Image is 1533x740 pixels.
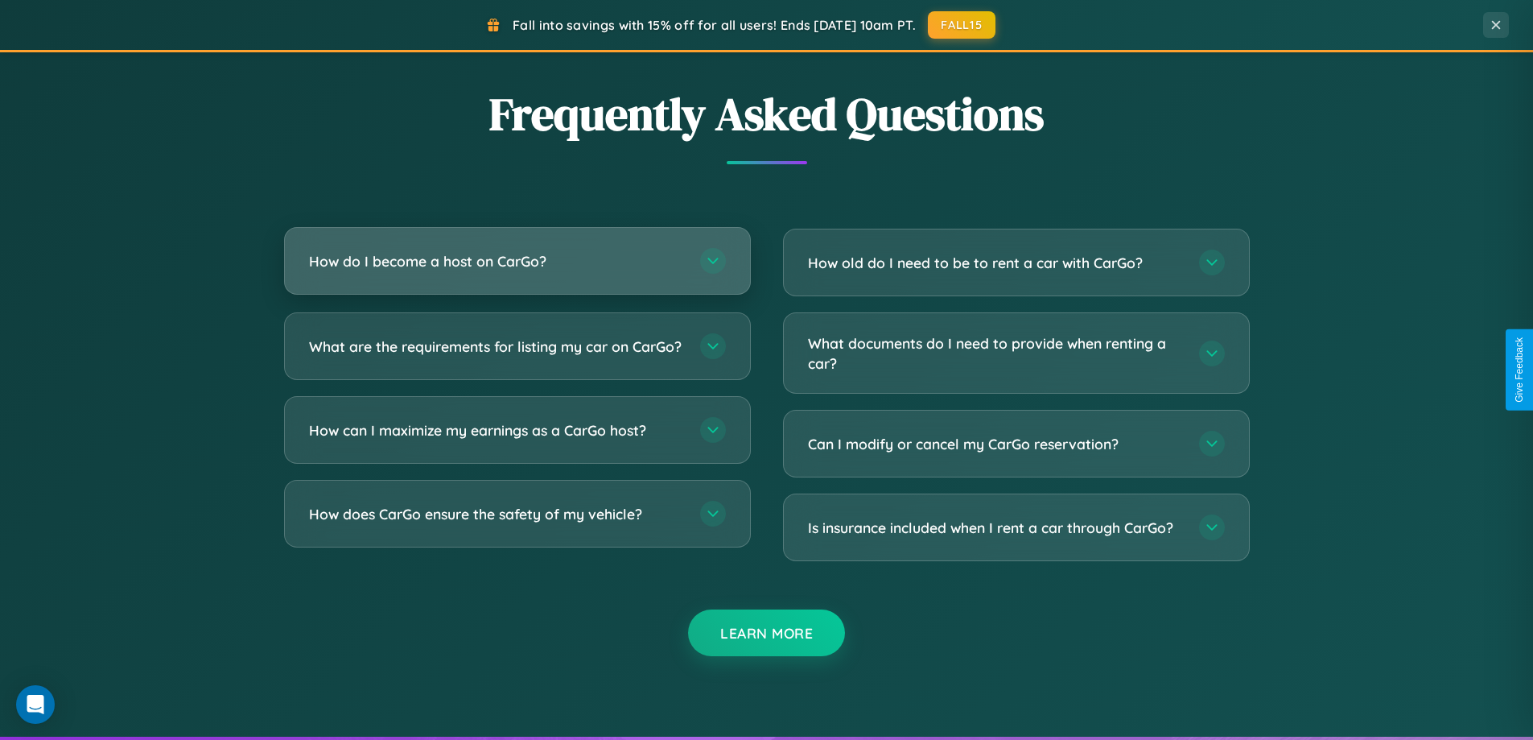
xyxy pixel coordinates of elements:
button: FALL15 [928,11,995,39]
h3: How does CarGo ensure the safety of my vehicle? [309,504,684,524]
h3: Is insurance included when I rent a car through CarGo? [808,518,1183,538]
h3: How old do I need to be to rent a car with CarGo? [808,253,1183,273]
h2: Frequently Asked Questions [284,83,1250,145]
div: Open Intercom Messenger [16,685,55,724]
button: Learn More [688,610,845,656]
h3: Can I modify or cancel my CarGo reservation? [808,434,1183,454]
div: Give Feedback [1514,337,1525,403]
h3: What are the requirements for listing my car on CarGo? [309,337,684,357]
h3: How can I maximize my earnings as a CarGo host? [309,420,684,440]
h3: What documents do I need to provide when renting a car? [808,333,1183,373]
h3: How do I become a host on CarGo? [309,251,684,271]
span: Fall into savings with 15% off for all users! Ends [DATE] 10am PT. [513,17,916,33]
